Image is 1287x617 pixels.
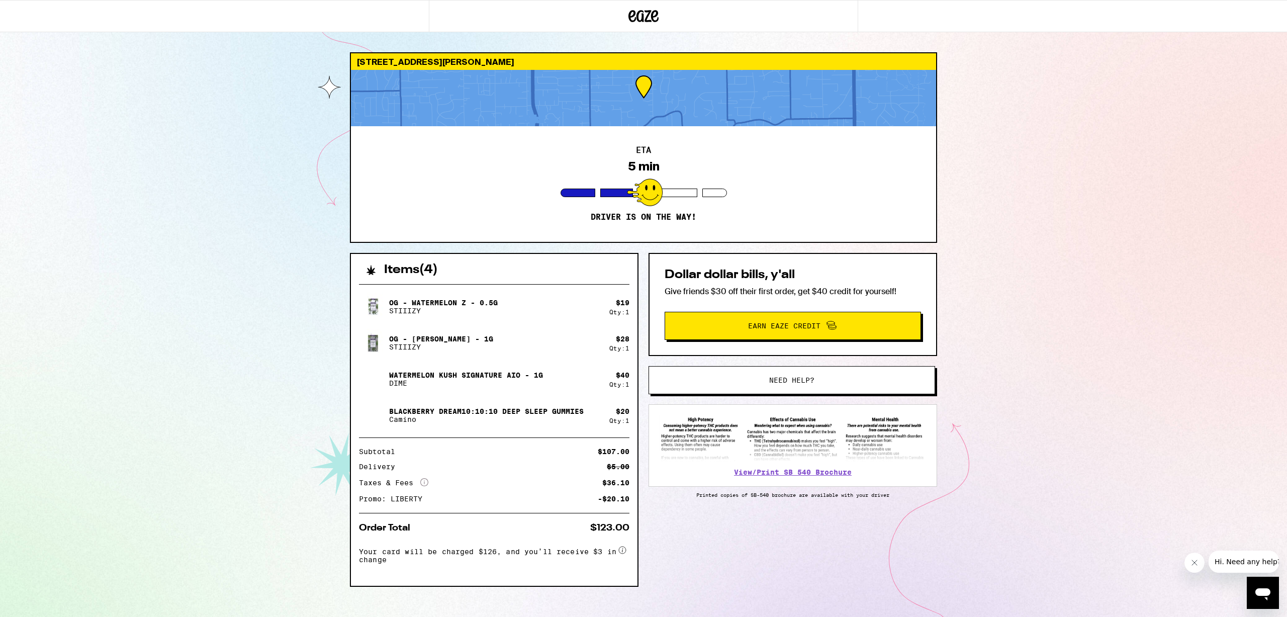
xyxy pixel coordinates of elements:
div: Qty: 1 [609,417,629,424]
p: STIIIZY [389,307,498,315]
div: -$20.10 [598,495,629,502]
div: Order Total [359,523,417,533]
img: OG - Watermelon Z - 0.5g [359,293,387,321]
a: View/Print SB 540 Brochure [734,468,852,476]
p: STIIIZY [389,343,493,351]
p: Driver is on the way! [591,212,696,222]
div: Qty: 1 [609,309,629,315]
p: DIME [389,379,543,387]
span: Hi. Need any help? [6,7,72,15]
iframe: Message from company [1209,551,1279,573]
p: Printed copies of SB-540 brochure are available with your driver [649,492,937,498]
div: Promo: LIBERTY [359,495,429,502]
h2: Dollar dollar bills, y'all [665,269,921,281]
p: Blackberry Dream10:10:10 Deep Sleep Gummies [389,407,584,415]
div: Qty: 1 [609,345,629,351]
div: 5 min [628,159,660,173]
h2: Items ( 4 ) [384,264,438,276]
p: Watermelon Kush Signature AIO - 1g [389,371,543,379]
div: [STREET_ADDRESS][PERSON_NAME] [351,53,936,70]
iframe: Close message [1184,553,1205,573]
button: Earn Eaze Credit [665,312,921,340]
p: OG - Watermelon Z - 0.5g [389,299,498,307]
div: $ 19 [616,299,629,307]
div: Taxes & Fees [359,478,428,487]
div: $ 28 [616,335,629,343]
div: $123.00 [590,523,629,533]
span: Your card will be charged $126, and you’ll receive $3 in change [359,544,616,564]
p: OG - [PERSON_NAME] - 1g [389,335,493,343]
span: Earn Eaze Credit [748,322,820,329]
div: $107.00 [598,448,629,455]
button: Need help? [649,366,935,394]
img: Watermelon Kush Signature AIO - 1g [359,365,387,393]
div: $ 40 [616,371,629,379]
div: $ 20 [616,407,629,415]
iframe: Button to launch messaging window [1247,577,1279,609]
div: $5.00 [607,463,629,470]
div: Subtotal [359,448,402,455]
span: Need help? [769,377,814,384]
p: Give friends $30 off their first order, get $40 credit for yourself! [665,286,921,297]
div: $36.10 [602,479,629,486]
img: OG - King Louis XIII - 1g [359,329,387,357]
p: Camino [389,415,584,423]
h2: ETA [636,146,651,154]
div: Qty: 1 [609,381,629,388]
img: SB 540 Brochure preview [659,415,927,462]
div: Delivery [359,463,402,470]
img: Blackberry Dream10:10:10 Deep Sleep Gummies [359,401,387,429]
